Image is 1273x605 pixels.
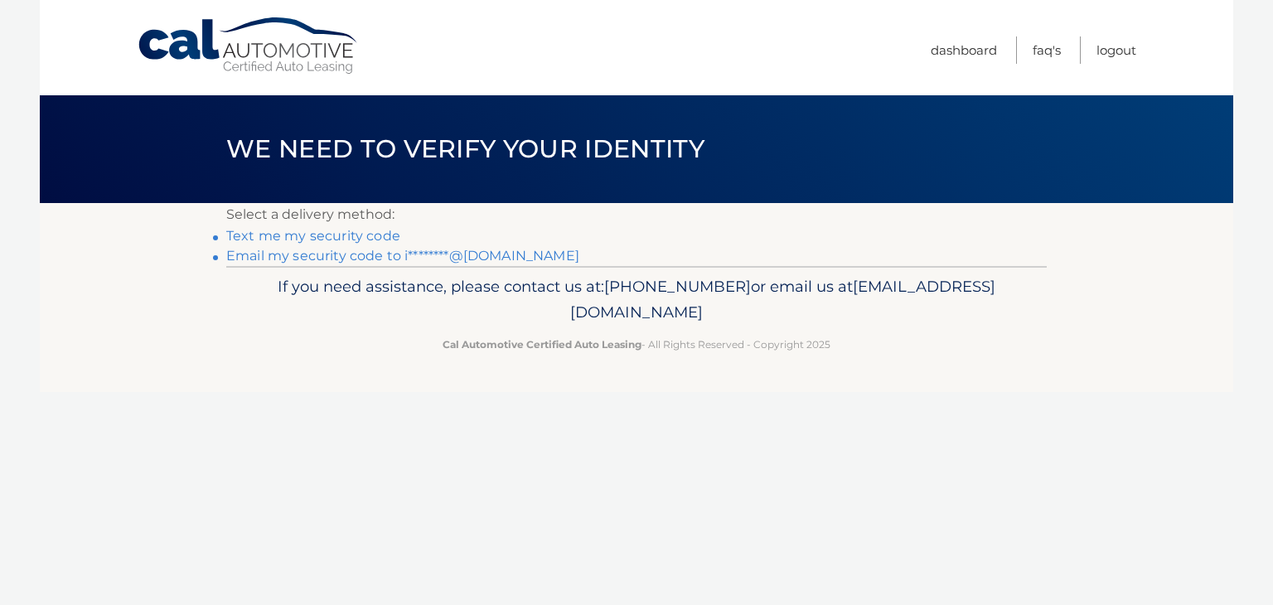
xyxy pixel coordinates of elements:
[226,203,1047,226] p: Select a delivery method:
[226,228,400,244] a: Text me my security code
[237,336,1036,353] p: - All Rights Reserved - Copyright 2025
[226,133,704,164] span: We need to verify your identity
[237,273,1036,327] p: If you need assistance, please contact us at: or email us at
[443,338,641,351] strong: Cal Automotive Certified Auto Leasing
[1033,36,1061,64] a: FAQ's
[931,36,997,64] a: Dashboard
[604,277,751,296] span: [PHONE_NUMBER]
[137,17,361,75] a: Cal Automotive
[226,248,579,264] a: Email my security code to i********@[DOMAIN_NAME]
[1096,36,1136,64] a: Logout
